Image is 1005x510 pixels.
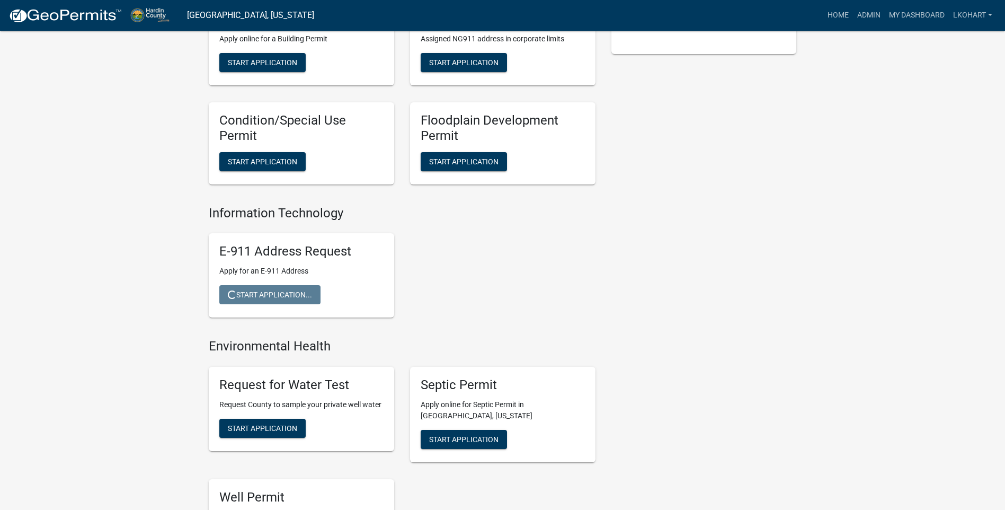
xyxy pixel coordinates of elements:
[228,58,297,67] span: Start Application
[187,6,314,24] a: [GEOGRAPHIC_DATA], [US_STATE]
[949,5,997,25] a: lkohart
[421,399,585,421] p: Apply online for Septic Permit in [GEOGRAPHIC_DATA], [US_STATE]
[219,113,384,144] h5: Condition/Special Use Permit
[421,152,507,171] button: Start Application
[219,399,384,410] p: Request County to sample your private well water
[228,424,297,432] span: Start Application
[429,157,499,165] span: Start Application
[853,5,885,25] a: Admin
[421,113,585,144] h5: Floodplain Development Permit
[429,435,499,443] span: Start Application
[219,490,384,505] h5: Well Permit
[219,244,384,259] h5: E-911 Address Request
[219,266,384,277] p: Apply for an E-911 Address
[228,291,312,299] span: Start Application...
[219,377,384,393] h5: Request for Water Test
[219,33,384,45] p: Apply online for a Building Permit
[823,5,853,25] a: Home
[429,58,499,67] span: Start Application
[219,53,306,72] button: Start Application
[421,377,585,393] h5: Septic Permit
[421,53,507,72] button: Start Application
[228,157,297,165] span: Start Application
[219,419,306,438] button: Start Application
[130,8,179,22] img: Hardin County, Iowa
[209,339,595,354] h4: Environmental Health
[885,5,949,25] a: My Dashboard
[219,152,306,171] button: Start Application
[421,33,585,45] p: Assigned NG911 address in corporate limits
[219,285,321,304] button: Start Application...
[421,430,507,449] button: Start Application
[209,206,595,221] h4: Information Technology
